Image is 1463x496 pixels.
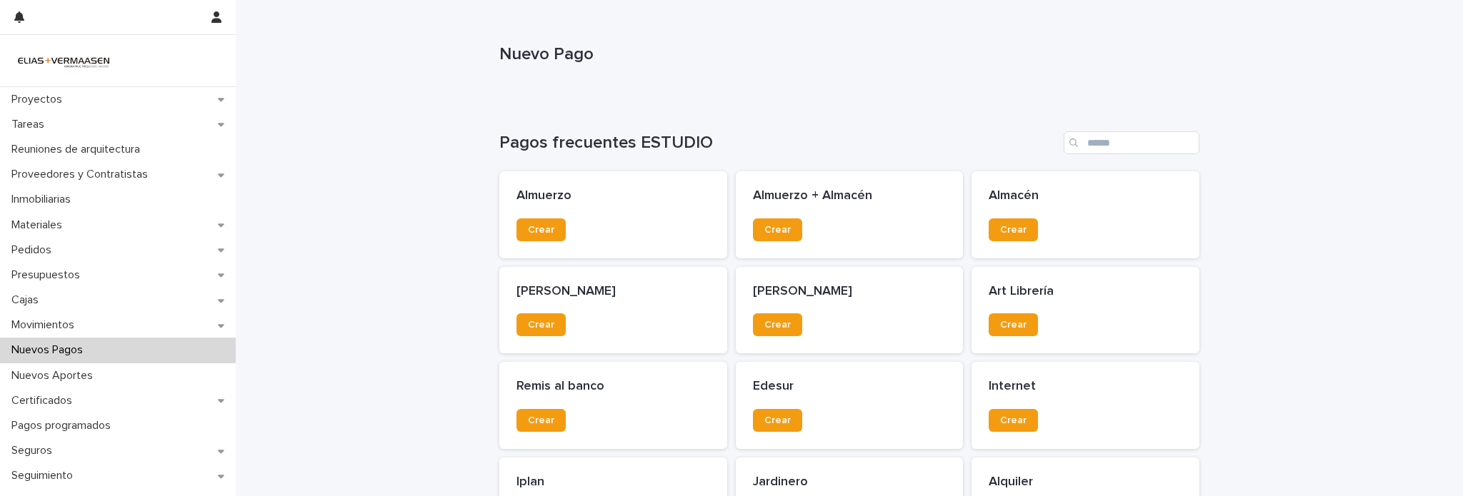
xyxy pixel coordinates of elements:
p: Nuevos Pagos [6,343,94,357]
p: Seguimiento [6,469,84,482]
p: Almacén [989,188,1182,204]
p: [PERSON_NAME] [753,284,947,300]
p: Certificados [6,394,84,408]
p: [PERSON_NAME] [516,284,710,300]
a: Crear [753,313,802,336]
a: Remis al bancoCrear [499,362,727,449]
a: EdesurCrear [736,362,964,449]
a: InternetCrear [972,362,1199,449]
p: Seguros [6,444,64,457]
a: [PERSON_NAME]Crear [499,267,727,354]
a: [PERSON_NAME]Crear [736,267,964,354]
span: Crear [764,225,791,235]
p: Presupuestos [6,268,91,282]
a: Crear [753,218,802,241]
p: Materiales [6,218,74,232]
a: AlmacénCrear [972,171,1199,258]
p: Cajas [6,293,50,307]
p: Alquiler [989,475,1182,490]
p: Nuevo Pago [499,44,1194,65]
p: Proyectos [6,93,74,106]
p: Inmobiliarias [6,193,82,206]
p: Jardinero [753,475,947,490]
span: Crear [764,415,791,425]
p: Edesur [753,379,947,395]
span: Crear [1000,415,1027,425]
a: Crear [516,313,566,336]
a: Crear [753,409,802,432]
p: Almuerzo [516,188,710,204]
p: Pagos programados [6,419,122,432]
p: Pedidos [6,243,63,257]
a: Art LibreríaCrear [972,267,1199,354]
span: Crear [1000,320,1027,330]
p: Art Librería [989,284,1182,300]
p: Reuniones de arquitectura [6,143,151,156]
a: Crear [989,409,1038,432]
p: Nuevos Aportes [6,369,104,383]
span: Crear [528,415,554,425]
p: Remis al banco [516,379,710,395]
p: Movimientos [6,318,86,332]
p: Internet [989,379,1182,395]
span: Crear [1000,225,1027,235]
a: Crear [516,218,566,241]
p: Proveedores y Contratistas [6,168,159,181]
img: HMeL2XKrRby6DNq2BZlM [11,46,116,75]
p: Almuerzo + Almacén [753,188,947,204]
a: AlmuerzoCrear [499,171,727,258]
span: Crear [528,320,554,330]
h1: Pagos frecuentes ESTUDIO [499,133,1058,153]
a: Crear [516,409,566,432]
p: Iplan [516,475,710,490]
span: Crear [764,320,791,330]
p: Tareas [6,118,56,131]
a: Crear [989,313,1038,336]
a: Crear [989,218,1038,241]
input: Search [1064,131,1199,154]
span: Crear [528,225,554,235]
a: Almuerzo + AlmacénCrear [736,171,964,258]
